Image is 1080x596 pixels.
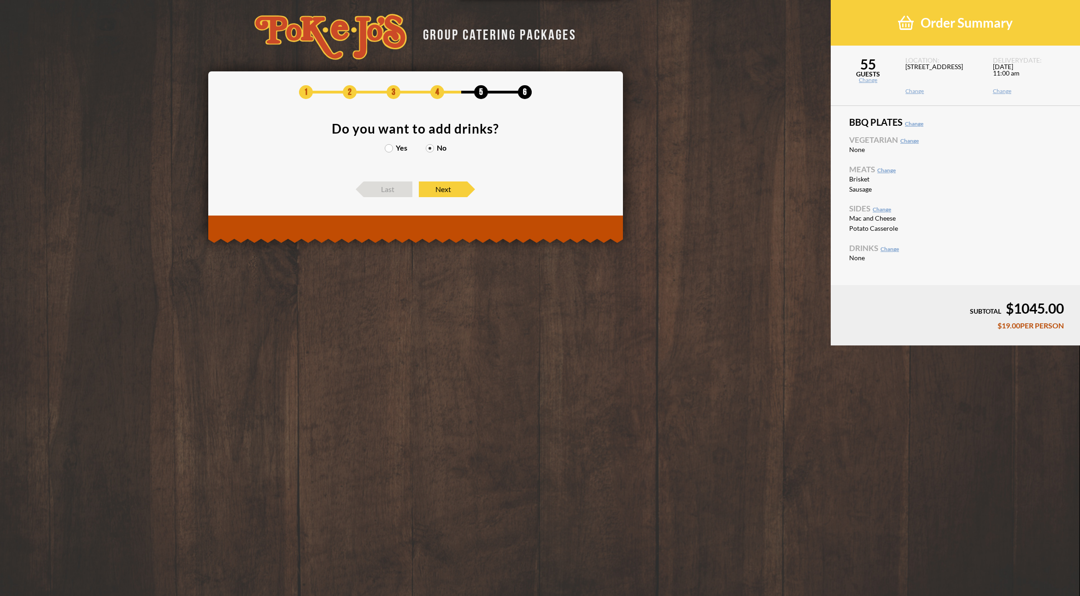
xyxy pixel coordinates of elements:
[849,165,1062,173] span: Meats
[847,322,1064,329] div: $19.00 PER PERSON
[993,64,1068,88] span: [DATE] 11:00 am
[898,15,914,31] img: shopping-basket-3cad201a.png
[831,57,905,71] span: 55
[993,57,1068,64] span: DELIVERY DATE:
[299,85,313,99] span: 1
[905,57,981,64] span: LOCATION:
[849,254,1062,262] li: None
[426,144,446,152] label: No
[364,181,412,197] span: Last
[877,167,896,174] a: Change
[849,215,930,222] span: Mac and Cheese
[993,88,1068,94] a: Change
[849,176,930,182] span: Brisket
[849,146,1062,154] li: None
[905,88,981,94] a: Change
[849,136,1062,144] span: Vegetarian
[416,24,576,42] div: GROUP CATERING PACKAGES
[905,120,923,127] a: Change
[849,117,1062,127] span: BBQ Plates
[847,301,1064,315] div: $1045.00
[921,15,1013,31] span: Order Summary
[905,64,981,88] span: [STREET_ADDRESS]
[831,77,905,83] a: Change
[873,206,891,213] a: Change
[385,144,407,152] label: Yes
[518,85,532,99] span: 6
[474,85,488,99] span: 5
[430,85,444,99] span: 4
[849,205,1062,212] span: Sides
[900,137,919,144] a: Change
[849,244,1062,252] span: Drinks
[880,245,899,252] a: Change
[419,181,467,197] span: Next
[332,122,499,135] div: Do you want to add drinks?
[849,186,930,193] span: Sausage
[831,71,905,77] span: GUESTS
[849,225,930,232] span: Potato Casserole
[970,307,1001,315] span: SUBTOTAL
[387,85,400,99] span: 3
[254,14,407,60] img: logo-34603ddf.svg
[343,85,357,99] span: 2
